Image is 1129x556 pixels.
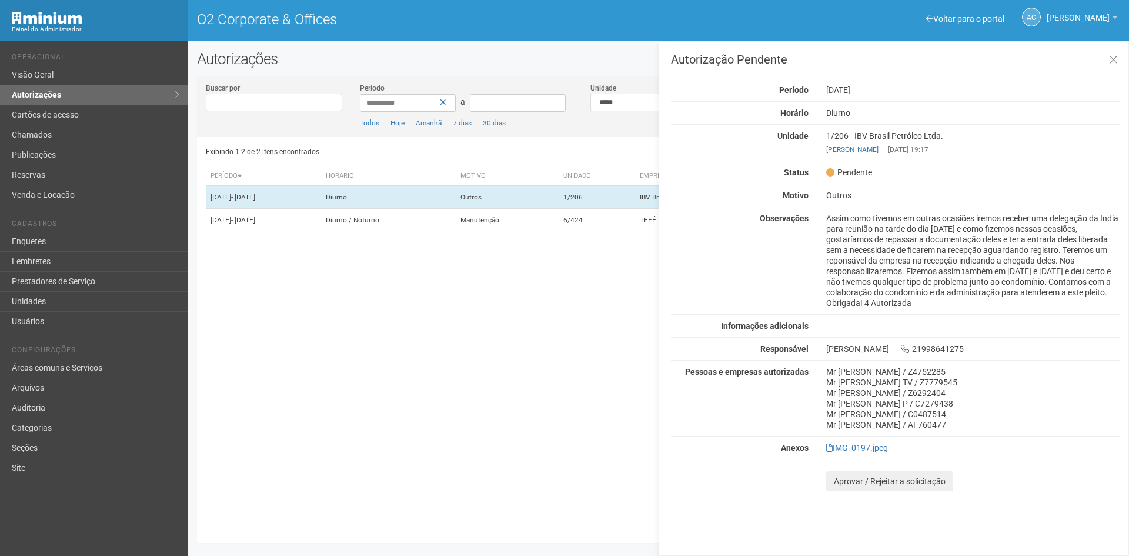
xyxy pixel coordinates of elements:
[590,83,616,94] label: Unidade
[817,190,1128,201] div: Outros
[231,216,255,224] span: - [DATE]
[671,54,1120,65] h3: Autorização Pendente
[456,167,559,186] th: Motivo
[1022,8,1041,26] a: AC
[780,108,809,118] strong: Horário
[456,186,559,209] td: Outros
[206,167,321,186] th: Período
[760,344,809,354] strong: Responsável
[12,219,179,232] li: Cadastros
[197,50,1120,68] h2: Autorizações
[559,167,635,186] th: Unidade
[826,398,1120,409] div: Mr [PERSON_NAME] P / C7279438
[883,145,885,154] span: |
[559,186,635,209] td: 1/206
[779,85,809,95] strong: Período
[321,209,455,232] td: Diurno / Noturno
[926,14,1004,24] a: Voltar para o portal
[321,167,455,186] th: Horário
[453,119,472,127] a: 7 dias
[206,209,321,232] td: [DATE]
[460,97,465,106] span: a
[360,119,379,127] a: Todos
[206,83,240,94] label: Buscar por
[760,214,809,223] strong: Observações
[12,346,179,358] li: Configurações
[817,213,1128,308] div: Assim como tivemos em outras ocasiões iremos receber uma delegação da India para reunião na tarde...
[817,344,1128,354] div: [PERSON_NAME] 21998641275
[384,119,386,127] span: |
[781,443,809,452] strong: Anexos
[635,186,814,209] td: IBV Brasil Petróleo Ltda.
[817,108,1128,118] div: Diurno
[321,186,455,209] td: Diurno
[231,193,255,201] span: - [DATE]
[559,209,635,232] td: 6/424
[456,209,559,232] td: Manutenção
[12,12,82,24] img: Minium
[826,409,1120,420] div: Mr [PERSON_NAME] / C0487514
[409,119,411,127] span: |
[826,367,1120,377] div: Mr [PERSON_NAME] / Z4752285
[197,12,650,27] h1: O2 Corporate & Offices
[783,191,809,200] strong: Motivo
[826,144,1120,155] div: [DATE] 19:17
[635,209,814,232] td: TEFÉ IMÓVEIS RIO
[12,53,179,65] li: Operacional
[446,119,448,127] span: |
[826,388,1120,398] div: Mr [PERSON_NAME] / Z6292404
[826,167,872,178] span: Pendente
[12,24,179,35] div: Painel do Administrador
[826,145,879,154] a: [PERSON_NAME]
[817,131,1128,155] div: 1/206 - IBV Brasil Petróleo Ltda.
[206,143,655,161] div: Exibindo 1-2 de 2 itens encontrados
[721,321,809,331] strong: Informações adicionais
[1047,15,1117,24] a: [PERSON_NAME]
[1047,2,1110,22] span: Ana Carla de Carvalho Silva
[826,443,888,452] a: IMG_0197.jpeg
[206,186,321,209] td: [DATE]
[476,119,478,127] span: |
[483,119,506,127] a: 30 dias
[826,377,1120,388] div: Mr [PERSON_NAME] TV / Z7779545
[685,367,809,377] strong: Pessoas e empresas autorizadas
[826,471,953,491] button: Aprovar / Rejeitar a solicitação
[784,168,809,177] strong: Status
[817,85,1128,95] div: [DATE]
[777,131,809,141] strong: Unidade
[635,167,814,186] th: Empresa
[390,119,405,127] a: Hoje
[416,119,442,127] a: Amanhã
[360,83,385,94] label: Período
[826,420,1120,430] div: Mr [PERSON_NAME] / AF760477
